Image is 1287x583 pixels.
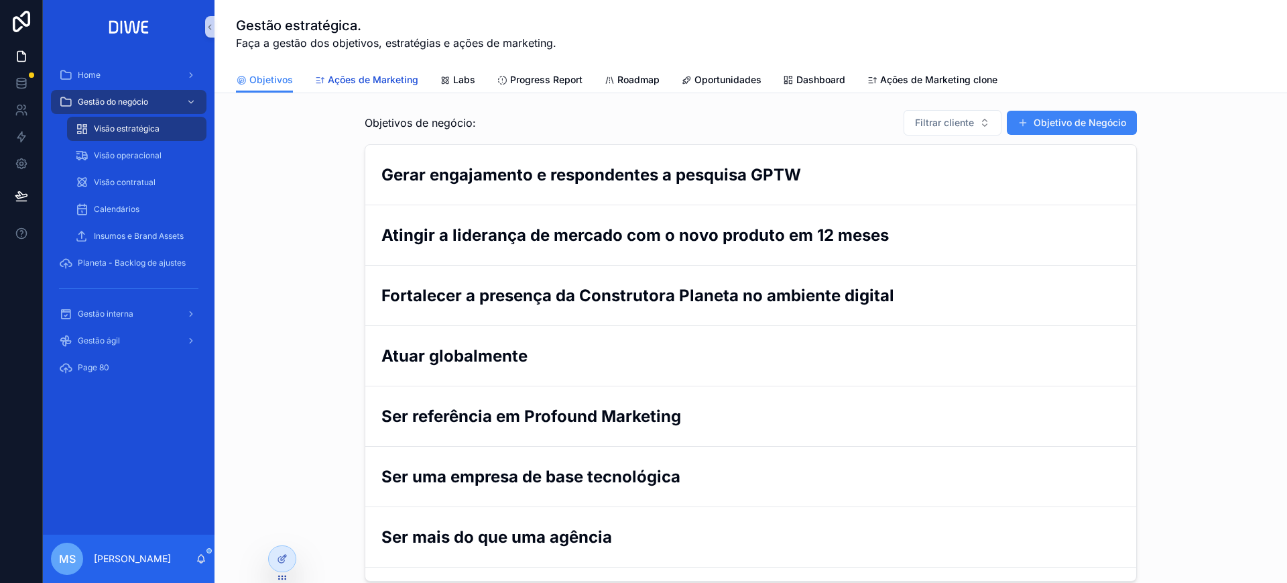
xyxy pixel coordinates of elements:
[51,251,206,275] a: Planeta - Backlog de ajustes
[236,68,293,93] a: Objetivos
[783,68,845,95] a: Dashboard
[78,97,148,107] span: Gestão do negócio
[365,115,476,131] span: Objetivos de negócio:
[67,197,206,221] a: Calendários
[105,16,154,38] img: App logo
[94,177,156,188] span: Visão contratual
[381,345,1120,367] h2: Atuar globalmente
[617,73,660,87] span: Roadmap
[381,526,1120,548] h2: Ser mais do que uma agência
[381,164,1120,186] h2: Gerar engajamento e respondentes a pesquisa GPTW
[43,54,214,397] div: scrollable content
[497,68,583,95] a: Progress Report
[78,309,133,319] span: Gestão interna
[440,68,475,95] a: Labs
[453,73,475,87] span: Labs
[328,73,418,87] span: Ações de Marketing
[604,68,660,95] a: Roadmap
[78,70,101,81] span: Home
[880,73,997,87] span: Ações de Marketing clone
[381,224,1120,246] h2: Atingir a liderança de mercado com o novo produto em 12 meses
[51,302,206,326] a: Gestão interna
[94,204,139,215] span: Calendários
[67,170,206,195] a: Visão contratual
[51,63,206,87] a: Home
[78,335,120,346] span: Gestão ágil
[796,73,845,87] span: Dashboard
[694,73,761,87] span: Oportunidades
[904,110,1001,136] button: Select Button
[94,552,171,566] p: [PERSON_NAME]
[381,405,1120,427] h2: Ser referência em Profound Marketing
[867,68,997,95] a: Ações de Marketing clone
[51,90,206,114] a: Gestão do negócio
[94,231,184,242] span: Insumos e Brand Assets
[236,16,556,35] h1: Gestão estratégica.
[51,356,206,380] a: Page 80
[94,123,160,134] span: Visão estratégica
[314,68,418,95] a: Ações de Marketing
[1007,111,1137,135] button: Objetivo de Negócio
[381,466,1120,488] h2: Ser uma empresa de base tecnológica
[249,73,293,87] span: Objetivos
[510,73,583,87] span: Progress Report
[94,150,162,161] span: Visão operacional
[681,68,761,95] a: Oportunidades
[78,258,186,268] span: Planeta - Backlog de ajustes
[67,144,206,168] a: Visão operacional
[236,35,556,51] span: Faça a gestão dos objetivos, estratégias e ações de marketing.
[59,551,76,567] span: MS
[78,362,109,373] span: Page 80
[915,116,974,129] span: Filtrar cliente
[67,117,206,141] a: Visão estratégica
[67,224,206,248] a: Insumos e Brand Assets
[51,329,206,353] a: Gestão ágil
[381,284,1120,307] h2: Fortalecer a presença da Construtora Planeta no ambiente digital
